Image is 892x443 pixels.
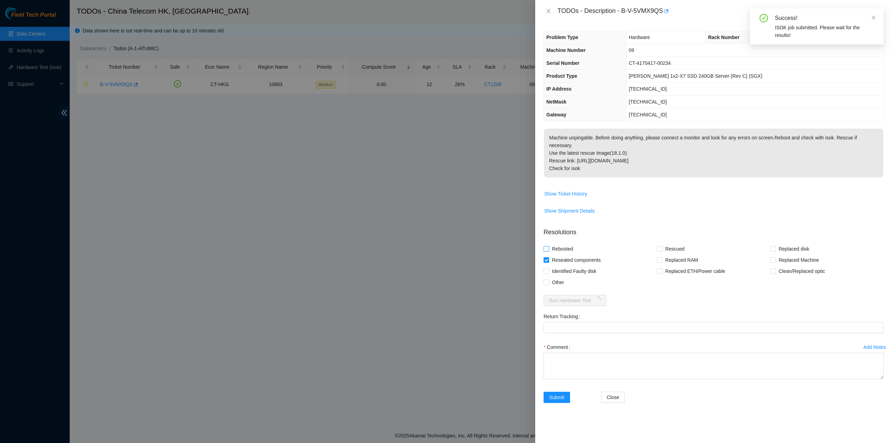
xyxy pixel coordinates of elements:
span: Product Type [546,73,577,79]
span: Show Ticket History [544,190,587,198]
button: Close [601,392,625,403]
span: Rebooted [549,243,576,254]
p: Machine unpingable. Before doing anything, please connect a monitor and look for any errors on sc... [544,129,883,177]
button: Show Shipment Details [544,205,595,216]
label: Comment [544,342,573,353]
button: Add Notes [863,342,886,353]
textarea: Comment [544,353,884,379]
span: IP Address [546,86,571,92]
span: close [871,15,876,20]
div: ISOK job submitted. Please wait for the results! [775,24,875,39]
span: Gateway [546,112,567,117]
span: [TECHNICAL_ID] [629,99,667,105]
span: check-circle [760,14,768,22]
p: Resolutions [544,222,884,237]
span: Serial Number [546,60,579,66]
button: Run Hardware Testloading [544,295,606,306]
span: Replaced Machine [776,254,822,266]
button: Submit [544,392,570,403]
span: NetMask [546,99,567,105]
button: Close [544,8,553,15]
span: Show Shipment Details [544,207,595,215]
span: [TECHNICAL_ID] [629,86,667,92]
span: 09 [629,47,635,53]
input: Return Tracking [544,322,884,333]
span: CT-4170417-00234 [629,60,671,66]
span: Other [549,277,567,288]
label: Return Tracking [544,311,583,322]
span: Identified Faulty disk [549,266,599,277]
span: Replaced disk [776,243,812,254]
span: Problem Type [546,35,578,40]
span: close [546,8,551,14]
div: Success! [775,14,875,22]
span: Clean/Replaced optic [776,266,828,277]
span: Close [607,394,619,401]
span: Machine Number [546,47,586,53]
span: [TECHNICAL_ID] [629,112,667,117]
span: [PERSON_NAME] 1x2-X7 SSD 240GB Server {Rev C} {SGX} [629,73,763,79]
span: Replaced RAM [662,254,701,266]
div: TODOs - Description - B-V-5VMX9QS [557,6,884,17]
span: Rack Number [708,35,739,40]
span: Hardware [629,35,650,40]
span: Reseated components [549,254,603,266]
span: Replaced ETH/Power cable [662,266,728,277]
div: Add Notes [863,345,886,350]
span: Rescued [662,243,687,254]
span: Submit [549,394,564,401]
button: Show Ticket History [544,188,587,199]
